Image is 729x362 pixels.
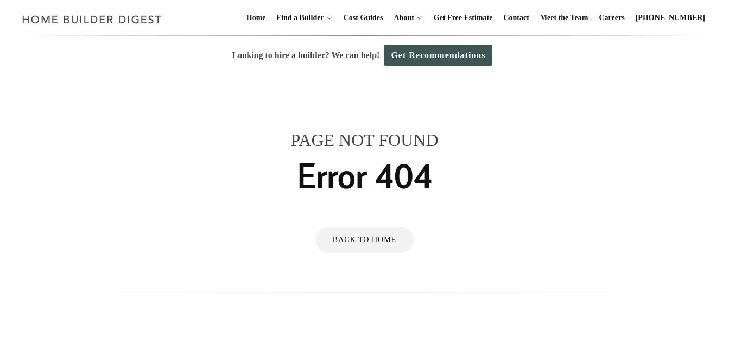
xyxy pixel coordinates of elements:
img: Home Builder Digest [17,9,167,30]
h1: Error 404 [297,149,432,201]
a: Find a Builder [272,1,324,35]
a: About [389,1,414,35]
a: [PHONE_NUMBER] [631,1,709,35]
a: Contact [499,1,533,35]
a: Meet the Team [536,1,593,35]
a: Cost Guides [339,1,388,35]
a: Get Free Estimate [429,1,497,35]
a: Back to Home [315,227,414,253]
a: Home [242,1,270,35]
a: Careers [595,1,629,35]
a: Get Recommendations [384,45,492,66]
